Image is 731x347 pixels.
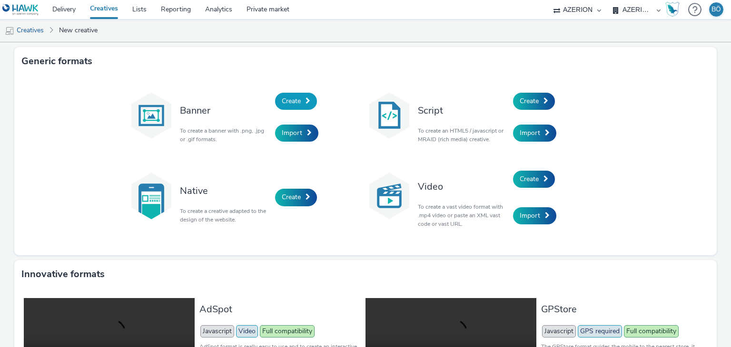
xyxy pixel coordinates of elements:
[541,303,702,316] h3: GPStore
[578,325,622,337] span: GPS required
[665,2,680,17] img: Hawk Academy
[418,126,508,144] p: To create an HTML5 / javascript or MRAID (rich media) creative.
[418,202,508,228] p: To create a vast video format with .mp4 video or paste an XML vast code or vast URL.
[520,96,539,106] span: Create
[513,93,555,110] a: Create
[2,4,39,16] img: undefined Logo
[21,54,92,68] h3: Generic formats
[54,19,102,42] a: New creative
[180,104,270,117] h3: Banner
[180,207,270,224] p: To create a creative adapted to the design of the website.
[5,26,14,36] img: mobile
[200,325,234,337] span: Javascript
[275,125,318,142] a: Import
[513,207,556,224] a: Import
[418,180,508,193] h3: Video
[180,184,270,197] h3: Native
[365,172,413,220] img: video.svg
[513,171,555,188] a: Create
[711,2,721,17] div: BÖ
[520,174,539,183] span: Create
[624,325,679,337] span: Full compatibility
[542,325,576,337] span: Javascript
[21,267,105,281] h3: Innovative formats
[260,325,315,337] span: Full compatibility
[418,104,508,117] h3: Script
[180,126,270,144] p: To create a banner with .png, .jpg or .gif formats.
[128,172,175,220] img: native.svg
[275,93,317,110] a: Create
[128,92,175,139] img: banner.svg
[199,303,361,316] h3: AdSpot
[520,128,540,137] span: Import
[236,325,258,337] span: Video
[520,211,540,220] span: Import
[665,2,683,17] a: Hawk Academy
[365,92,413,139] img: code.svg
[275,189,317,206] a: Create
[282,96,301,106] span: Create
[282,128,302,137] span: Import
[282,193,301,202] span: Create
[513,125,556,142] a: Import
